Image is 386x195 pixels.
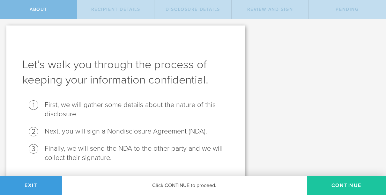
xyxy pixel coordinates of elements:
[62,176,307,195] div: Click CONTINUE to proceed.
[336,7,359,12] span: Pending
[91,7,140,12] span: Recipient details
[22,57,229,88] h1: Let’s walk you through the process of keeping your information confidential.
[247,7,293,12] span: Review and sign
[45,127,229,136] li: Next, you will sign a Nondisclosure Agreement (NDA).
[30,7,47,12] span: About
[307,176,386,195] button: Continue
[45,144,229,162] li: Finally, we will send the NDA to the other party and we will collect their signature.
[45,100,229,119] li: First, we will gather some details about the nature of this disclosure.
[166,7,220,12] span: Disclosure details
